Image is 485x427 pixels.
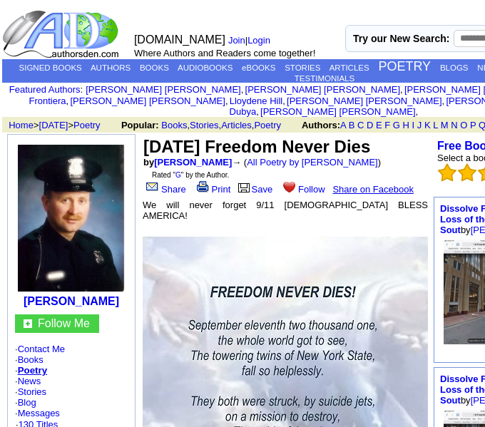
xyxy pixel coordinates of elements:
[260,106,415,117] a: [PERSON_NAME] [PERSON_NAME]
[418,108,419,116] font: i
[228,35,245,46] a: Join
[175,171,181,179] a: G
[134,48,315,58] font: Where Authors and Readers come together!
[18,365,47,376] a: Poetry
[86,84,240,95] a: [PERSON_NAME] [PERSON_NAME]
[18,344,65,354] a: Contact Me
[302,120,340,130] b: Authors:
[178,63,233,72] a: AUDIOBOOKS
[357,120,364,130] a: C
[242,63,275,72] a: eBOOKS
[441,120,449,130] a: M
[4,120,118,130] font: > >
[143,184,186,195] a: Share
[254,120,281,130] a: Poetry
[18,354,44,365] a: Books
[470,120,476,130] a: P
[19,63,82,72] a: SIGNED BOOKS
[73,120,101,130] a: Poetry
[403,86,404,94] font: i
[444,98,446,106] font: i
[143,157,232,168] font: by
[247,35,270,46] a: Login
[146,181,158,192] img: share_page.gif
[247,157,378,168] a: All Poetry by [PERSON_NAME]
[15,408,60,418] font: ·
[140,63,169,72] a: BOOKS
[24,295,119,307] a: [PERSON_NAME]
[143,200,428,221] font: We will never forget 9/11 [DEMOGRAPHIC_DATA] BLESS AMERICA!
[393,120,400,130] a: G
[259,108,260,116] font: i
[417,120,422,130] a: J
[91,63,131,72] a: AUTHORS
[243,86,245,94] font: i
[18,376,41,386] a: News
[384,120,390,130] a: F
[433,120,438,130] a: L
[194,184,231,195] a: Print
[24,319,32,328] img: gc.jpg
[190,120,218,130] a: Stories
[438,163,456,182] img: bigemptystars.png
[424,120,431,130] a: K
[353,33,449,44] label: Try our New Search:
[332,184,413,195] a: Share on Facebook
[232,157,381,168] font: → ( )
[39,120,68,130] a: [DATE]
[285,98,287,106] font: i
[2,9,122,59] img: logo_ad.gif
[9,84,83,95] font: :
[161,120,187,130] a: Books
[18,145,125,292] img: 9715.jpg
[9,84,81,95] a: Featured Authors
[460,120,467,130] a: O
[378,59,431,73] a: POETRY
[280,184,325,195] a: Follow
[340,120,346,130] a: A
[295,74,354,83] a: TESTIMONIALS
[376,120,382,130] a: E
[70,96,225,106] a: [PERSON_NAME] [PERSON_NAME]
[440,63,469,72] a: BLOGS
[285,63,320,72] a: STORIES
[18,408,60,418] a: Messages
[287,96,441,106] a: [PERSON_NAME] [PERSON_NAME]
[221,120,252,130] a: Articles
[230,96,282,106] a: Lloydene Hill
[154,157,232,168] a: [PERSON_NAME]
[197,181,209,192] img: print.gif
[134,34,225,46] font: [DOMAIN_NAME]
[236,184,273,195] a: Save
[143,137,370,156] font: [DATE] Freedom Never Dies
[330,63,369,72] a: ARTICLES
[412,120,415,130] a: I
[403,120,409,130] a: H
[458,163,476,182] img: bigemptystars.png
[367,120,373,130] a: D
[236,181,252,192] img: library.gif
[283,180,295,192] img: heart.gif
[68,98,70,106] font: i
[228,35,275,46] font: |
[228,98,230,106] font: i
[349,120,355,130] a: B
[9,120,34,130] a: Home
[38,317,90,329] a: Follow Me
[245,84,400,95] a: [PERSON_NAME] [PERSON_NAME]
[18,386,46,397] a: Stories
[18,397,36,408] a: Blog
[451,120,457,130] a: N
[152,171,229,179] font: Rated " " by the Author.
[121,120,159,130] b: Popular:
